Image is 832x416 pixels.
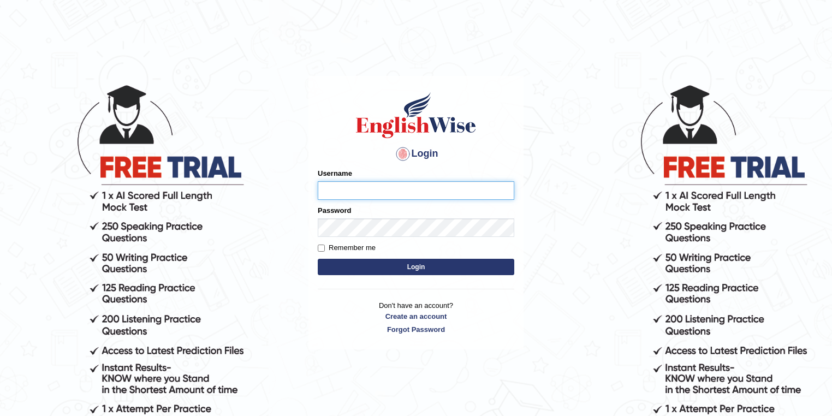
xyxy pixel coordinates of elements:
[318,145,514,163] h4: Login
[318,168,352,179] label: Username
[318,311,514,322] a: Create an account
[318,242,376,253] label: Remember me
[318,324,514,335] a: Forgot Password
[354,91,478,140] img: Logo of English Wise sign in for intelligent practice with AI
[318,300,514,334] p: Don't have an account?
[318,259,514,275] button: Login
[318,205,351,216] label: Password
[318,245,325,252] input: Remember me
